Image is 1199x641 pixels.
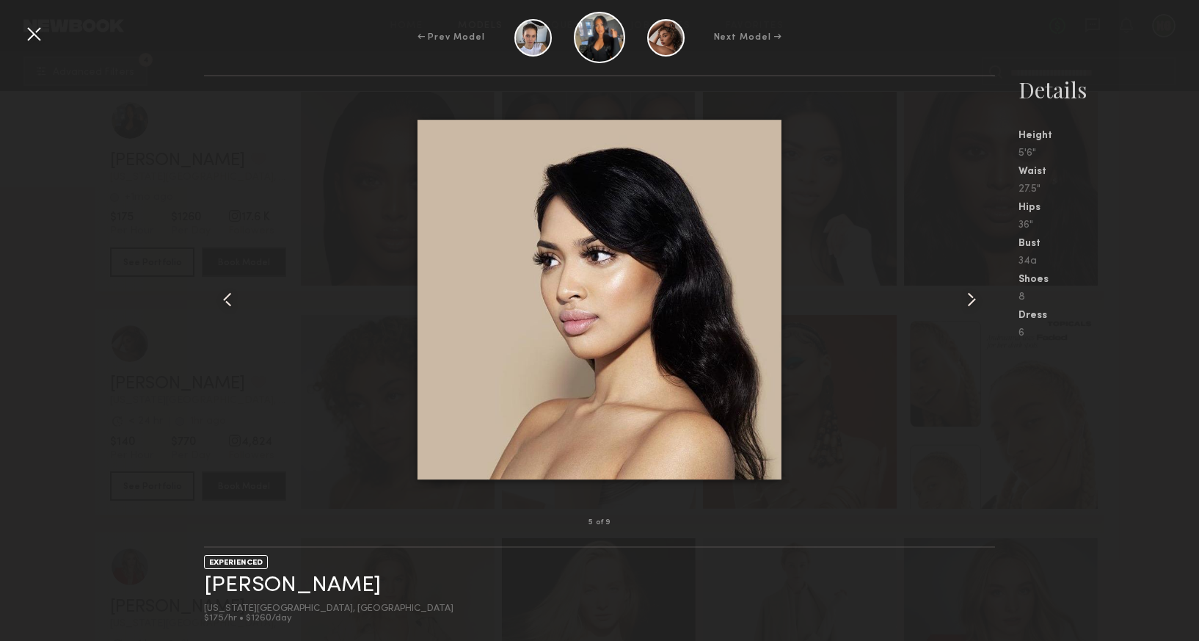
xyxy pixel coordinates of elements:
[1018,220,1199,231] div: 36"
[1018,75,1199,104] div: Details
[1018,239,1199,249] div: Bust
[714,31,782,44] div: Next Model →
[1018,167,1199,177] div: Waist
[204,555,268,569] div: EXPERIENCED
[1018,275,1199,285] div: Shoes
[1018,292,1199,303] div: 8
[204,574,381,597] a: [PERSON_NAME]
[1018,256,1199,267] div: 34a
[1018,311,1199,321] div: Dress
[588,519,611,526] div: 5 of 9
[1018,203,1199,213] div: Hips
[1018,184,1199,195] div: 27.5"
[418,31,485,44] div: ← Prev Model
[1018,328,1199,338] div: 6
[1018,131,1199,141] div: Height
[1018,148,1199,159] div: 5'6"
[204,614,453,623] div: $175/hr • $1260/day
[204,604,453,614] div: [US_STATE][GEOGRAPHIC_DATA], [GEOGRAPHIC_DATA]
